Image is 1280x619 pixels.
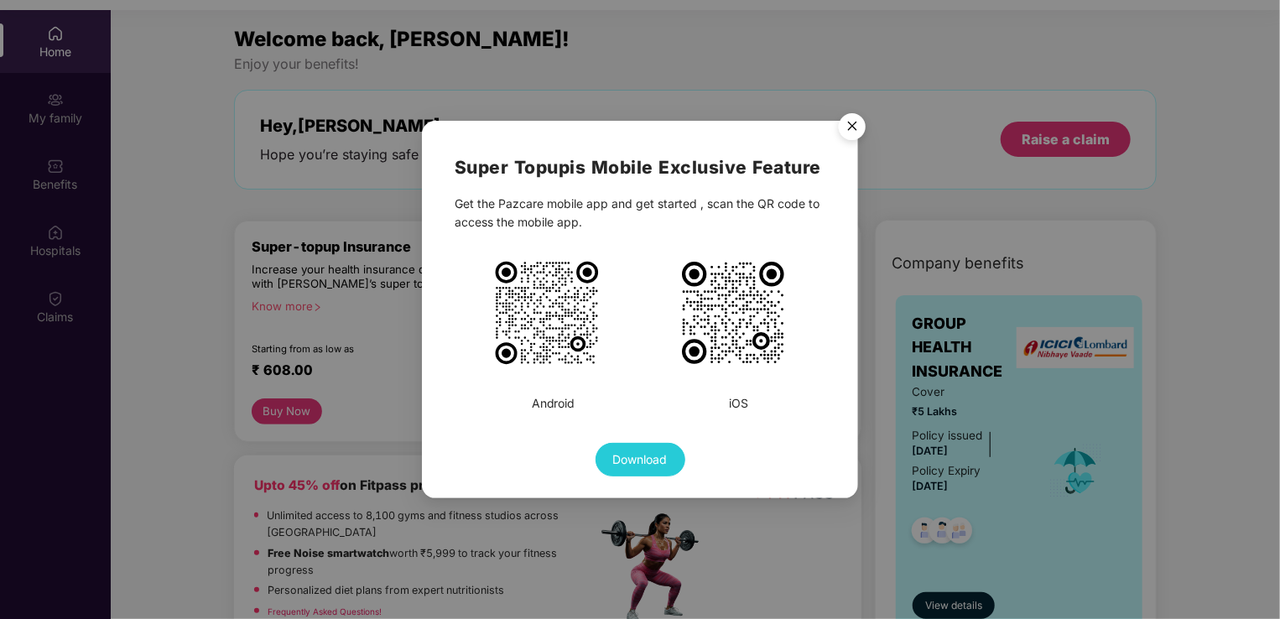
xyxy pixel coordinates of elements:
[532,394,575,413] div: Android
[679,258,788,367] img: PiA8c3ZnIHdpZHRoPSIxMDIzIiBoZWlnaHQ9IjEwMjMiIHZpZXdCb3g9Ii0xIC0xIDMxIDMxIiB4bWxucz0iaHR0cDovL3d3d...
[492,258,601,367] img: PiA8c3ZnIHdpZHRoPSIxMDE1IiBoZWlnaHQ9IjEwMTUiIHZpZXdCb3g9Ii0xIC0xIDM1IDM1IiB4bWxucz0iaHR0cDovL3d3d...
[829,106,876,153] img: svg+xml;base64,PHN2ZyB4bWxucz0iaHR0cDovL3d3dy53My5vcmcvMjAwMC9zdmciIHdpZHRoPSI1NiIgaGVpZ2h0PSI1Ni...
[613,450,668,469] span: Download
[596,443,685,476] button: Download
[455,195,825,231] div: Get the Pazcare mobile app and get started , scan the QR code to access the mobile app.
[455,153,825,181] h2: Super Topup is Mobile Exclusive Feature
[829,105,874,150] button: Close
[729,394,748,413] div: iOS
